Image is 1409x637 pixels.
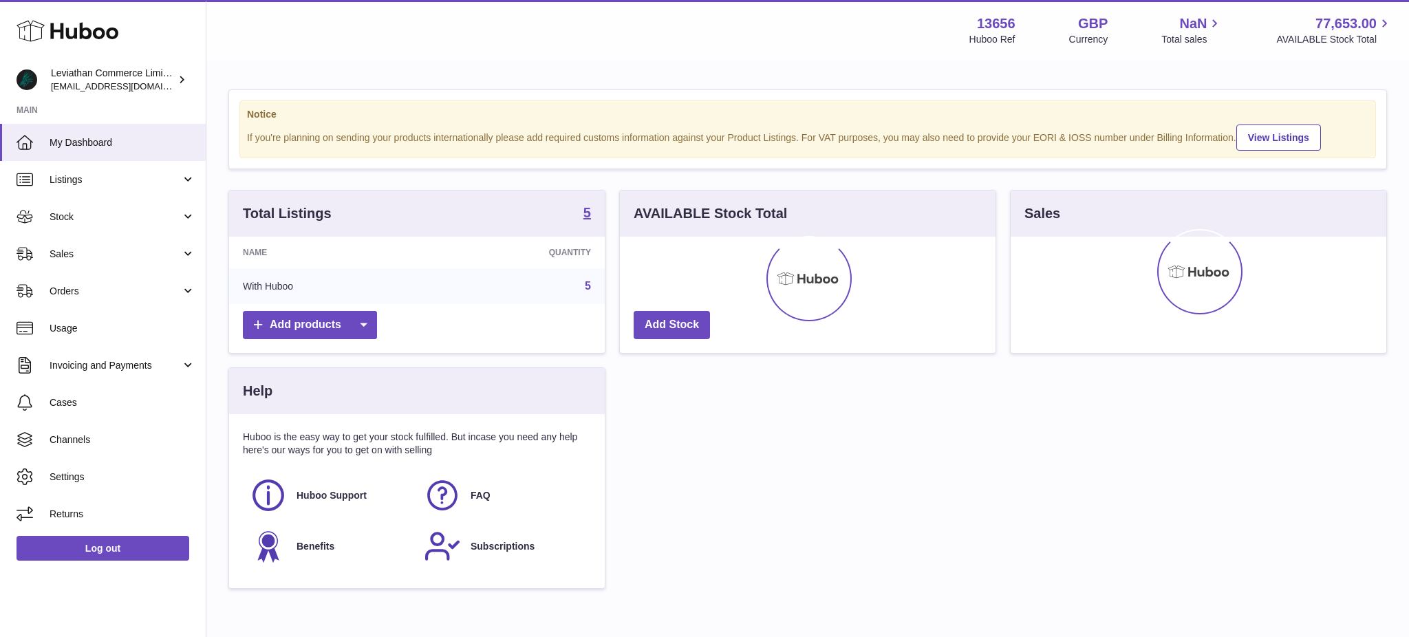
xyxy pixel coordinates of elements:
td: With Huboo [229,268,427,304]
a: FAQ [424,477,584,514]
span: Channels [50,433,195,446]
a: Benefits [250,528,410,565]
h3: Total Listings [243,204,332,223]
span: Subscriptions [471,540,535,553]
a: View Listings [1236,125,1321,151]
h3: Sales [1024,204,1060,223]
div: Leviathan Commerce Limited [51,67,175,93]
span: Stock [50,210,181,224]
a: Add Stock [634,311,710,339]
span: Orders [50,285,181,298]
a: NaN Total sales [1161,14,1223,46]
img: support@pawwise.co [17,69,37,90]
a: Add products [243,311,377,339]
a: 5 [583,206,591,222]
a: 77,653.00 AVAILABLE Stock Total [1276,14,1392,46]
p: Huboo is the easy way to get your stock fulfilled. But incase you need any help here's our ways f... [243,431,591,457]
h3: Help [243,382,272,400]
a: 5 [585,280,591,292]
span: Total sales [1161,33,1223,46]
div: Huboo Ref [969,33,1015,46]
span: Cases [50,396,195,409]
span: Huboo Support [297,489,367,502]
div: Currency [1069,33,1108,46]
th: Quantity [427,237,605,268]
span: AVAILABLE Stock Total [1276,33,1392,46]
span: Usage [50,322,195,335]
h3: AVAILABLE Stock Total [634,204,787,223]
span: Invoicing and Payments [50,359,181,372]
span: NaN [1179,14,1207,33]
span: Returns [50,508,195,521]
span: My Dashboard [50,136,195,149]
span: Listings [50,173,181,186]
span: Benefits [297,540,334,553]
strong: 5 [583,206,591,219]
div: If you're planning on sending your products internationally please add required customs informati... [247,122,1368,151]
a: Subscriptions [424,528,584,565]
th: Name [229,237,427,268]
a: Huboo Support [250,477,410,514]
span: 77,653.00 [1315,14,1377,33]
span: [EMAIL_ADDRESS][DOMAIN_NAME] [51,80,202,91]
strong: Notice [247,108,1368,121]
span: Sales [50,248,181,261]
span: FAQ [471,489,491,502]
a: Log out [17,536,189,561]
span: Settings [50,471,195,484]
strong: GBP [1078,14,1108,33]
strong: 13656 [977,14,1015,33]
